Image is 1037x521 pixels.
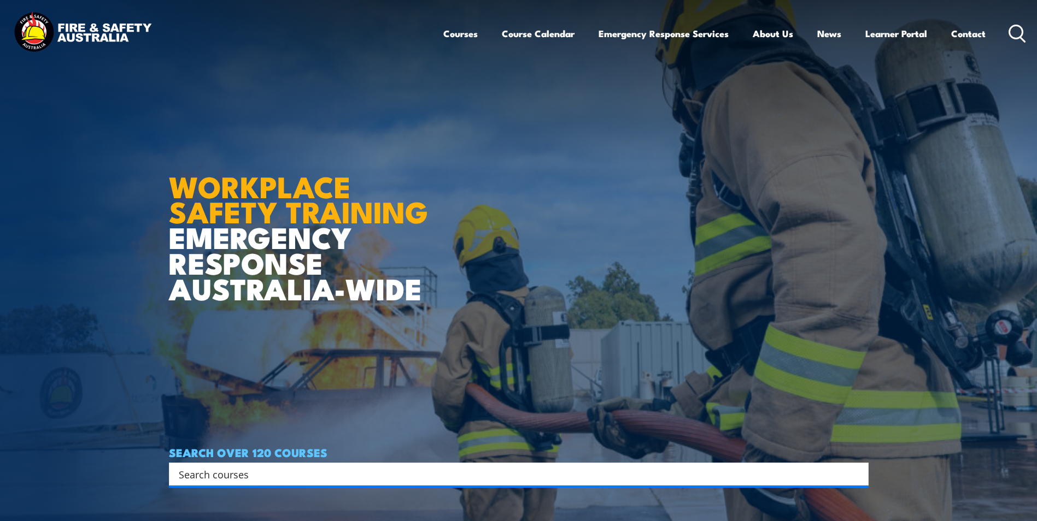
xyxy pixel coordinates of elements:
a: Course Calendar [502,19,575,48]
h1: EMERGENCY RESPONSE AUSTRALIA-WIDE [169,146,436,301]
strong: WORKPLACE SAFETY TRAINING [169,163,428,234]
form: Search form [181,466,847,482]
a: About Us [753,19,793,48]
h4: SEARCH OVER 120 COURSES [169,446,869,458]
input: Search input [179,466,845,482]
a: Courses [443,19,478,48]
a: Emergency Response Services [599,19,729,48]
a: Contact [951,19,986,48]
a: Learner Portal [865,19,927,48]
button: Search magnifier button [849,466,865,482]
a: News [817,19,841,48]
